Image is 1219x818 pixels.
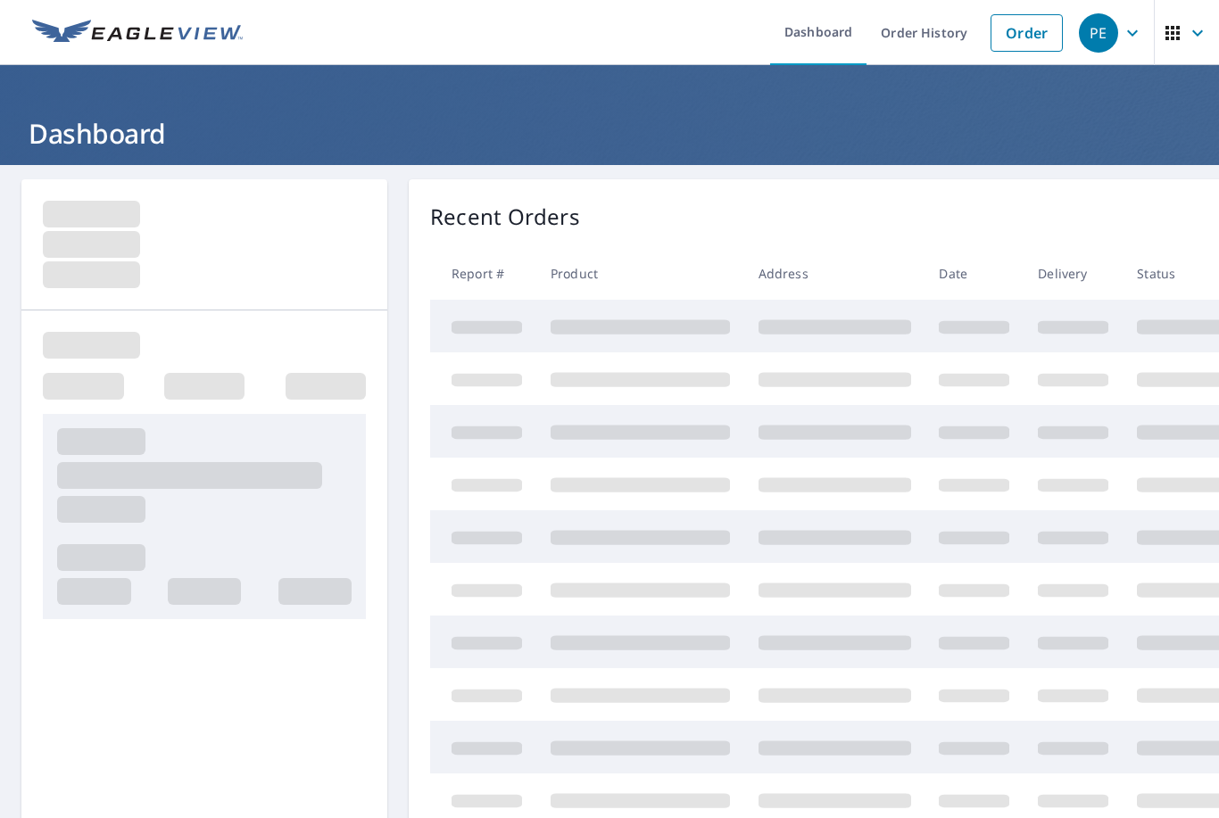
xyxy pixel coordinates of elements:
[536,247,744,300] th: Product
[430,201,580,233] p: Recent Orders
[1079,13,1118,53] div: PE
[744,247,925,300] th: Address
[21,115,1198,152] h1: Dashboard
[991,14,1063,52] a: Order
[430,247,536,300] th: Report #
[925,247,1024,300] th: Date
[1024,247,1123,300] th: Delivery
[32,20,243,46] img: EV Logo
